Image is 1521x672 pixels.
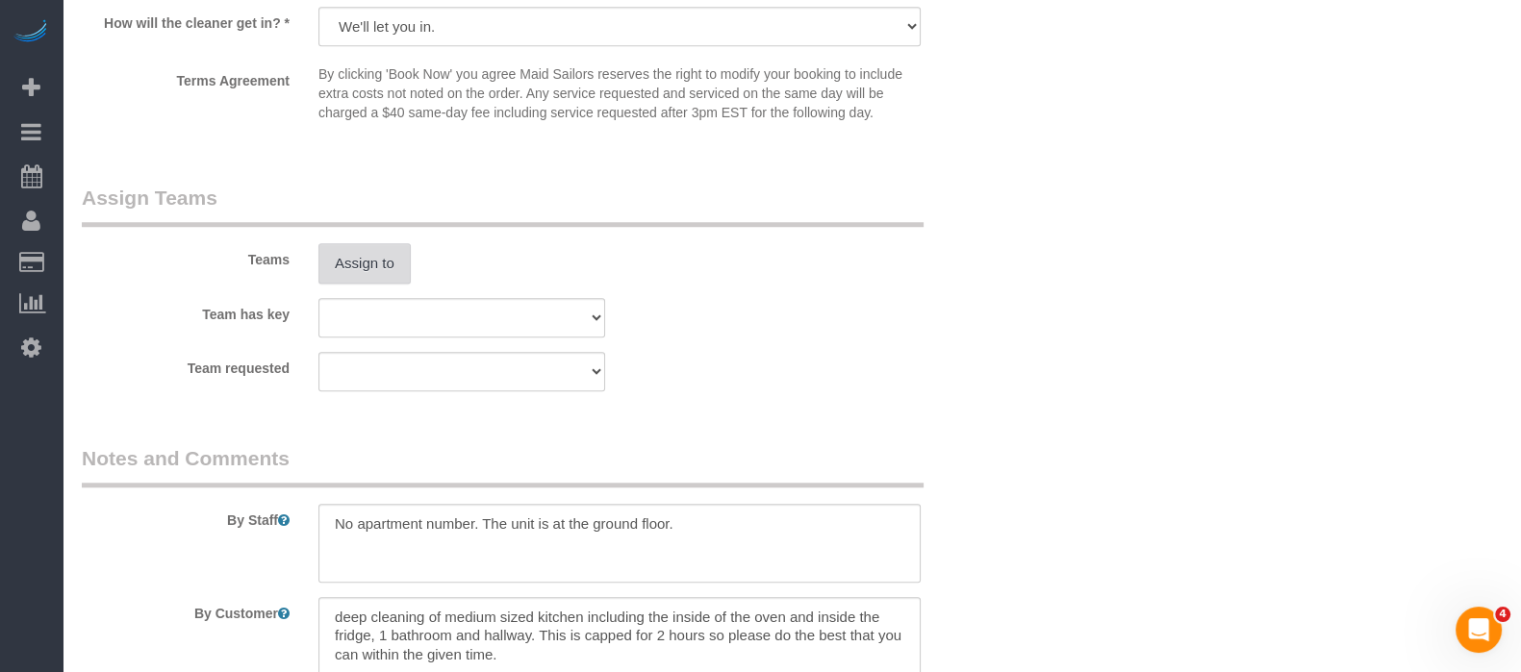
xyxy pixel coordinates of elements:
label: Teams [67,243,304,269]
label: Terms Agreement [67,64,304,90]
iframe: Intercom live chat [1456,607,1502,653]
legend: Notes and Comments [82,444,924,487]
legend: Assign Teams [82,184,924,227]
label: Team requested [67,352,304,378]
img: Automaid Logo [12,19,50,46]
p: By clicking 'Book Now' you agree Maid Sailors reserves the right to modify your booking to includ... [318,64,921,122]
span: 4 [1495,607,1510,622]
label: By Customer [67,597,304,623]
label: How will the cleaner get in? * [67,7,304,33]
label: By Staff [67,504,304,530]
label: Team has key [67,298,304,324]
button: Assign to [318,243,411,284]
